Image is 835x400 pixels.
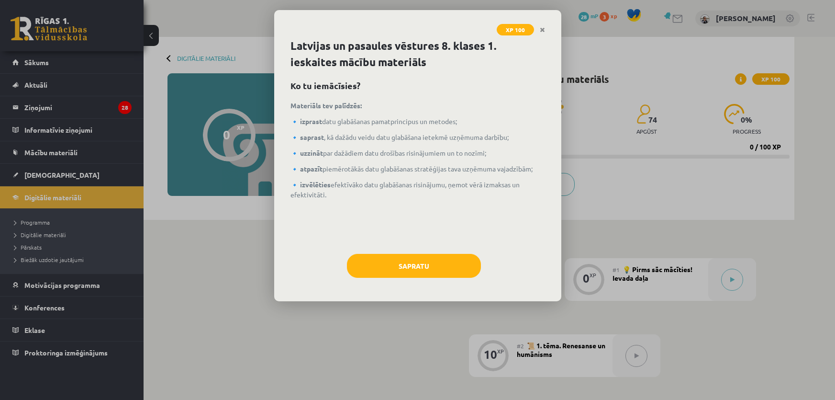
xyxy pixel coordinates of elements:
[290,79,545,92] h2: Ko tu iemācīsies?
[290,180,331,189] strong: 🔹 izvēlēties
[534,21,551,39] a: Close
[290,38,545,70] h1: Latvijas un pasaules vēstures 8. klases 1. ieskaites mācību materiāls
[290,117,322,126] strong: 🔹 izprast
[497,24,534,35] span: XP 100
[290,164,545,174] p: piemērotākās datu glabāšanas stratēģijas tava uzņēmuma vajadzībām;
[290,101,362,110] strong: Materiāls tev palīdzēs:
[290,132,545,142] p: , kā dažādu veidu datu glabāšana ietekmē uzņēmuma darbību;
[347,254,481,278] button: Sapratu
[290,133,324,141] strong: 🔹 saprast
[290,116,545,126] p: datu glabāšanas pamatprincipus un metodes;
[290,164,323,173] strong: 🔹 atpazīt
[290,180,545,200] p: efektīvāko datu glabāšanas risinājumu, ņemot vērā izmaksas un efektivitāti.
[290,149,323,157] strong: 🔹 uzzināt
[290,148,545,158] p: par dažādiem datu drošības risinājumiem un to nozīmi;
